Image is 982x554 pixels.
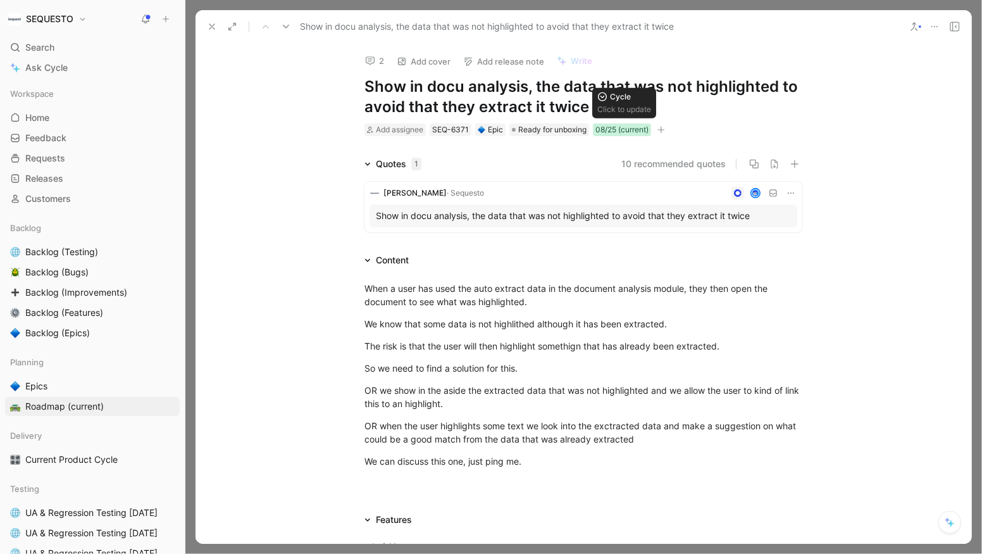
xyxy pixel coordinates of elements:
[25,172,63,185] span: Releases
[25,40,54,55] span: Search
[364,317,802,331] div: We know that some data is not highlithed although it has been extracted.
[5,84,180,103] div: Workspace
[364,282,802,308] div: When a user has used the auto extract data in the document analysis module, they then open the do...
[5,108,180,127] a: Home
[5,503,180,522] a: 🌐UA & Regression Testing [DATE]
[391,53,456,70] button: Add cover
[411,158,421,170] div: 1
[5,524,180,543] a: 🌐UA & Regression Testing [DATE]
[25,111,49,124] span: Home
[5,218,180,237] div: Backlog
[5,426,180,469] div: Delivery🎛️Current Product Cycle
[8,325,23,341] button: 🔷
[10,381,20,391] img: 🔷
[25,266,89,279] span: Backlog (Bugs)
[10,508,20,518] img: 🌐
[5,479,180,498] div: Testing
[478,123,503,136] div: Epic
[5,397,180,416] a: 🛣️Roadmap (current)
[8,265,23,280] button: 🪲
[364,384,802,410] div: OR we show in the aside the extracted data that was not highlighted and we allow the user to kind...
[5,263,180,282] a: 🪲Backlog (Bugs)
[26,13,73,25] h1: SEQUESTO
[478,126,485,134] img: 🔷
[551,52,598,70] button: Write
[5,377,180,396] a: 🔷Epics
[5,129,180,148] a: Feedback
[25,60,68,75] span: Ask Cycle
[10,455,20,465] img: 🎛️
[376,125,423,134] span: Add assignee
[432,123,469,136] div: SEQ-6371
[25,152,65,165] span: Requests
[571,55,592,66] span: Write
[10,401,20,412] img: 🛣️
[359,253,414,268] div: Content
[8,452,23,467] button: 🎛️
[382,539,399,552] span: Add
[5,149,180,168] a: Requests
[25,507,158,519] span: UA & Regression Testing [DATE]
[8,379,23,394] button: 🔷
[8,13,21,25] img: SEQUESTO
[5,189,180,208] a: Customers
[364,77,802,117] h1: Show in docu analysis, the data that was not highlighted to avoid that they extract it twice
[376,208,791,223] div: Show in docu analysis, the data that was not highlighted to avoid that they extract it twice
[5,169,180,188] a: Releases
[5,38,180,57] div: Search
[5,242,180,261] a: 🌐Backlog (Testing)
[10,267,20,277] img: 🪲
[5,283,180,302] a: ➕Backlog (Improvements)
[364,339,802,353] div: The risk is that the user will then highlight somethign that has already been extracted.
[25,527,158,539] span: UA & Regression Testing [DATE]
[595,123,649,136] div: 08/25 (current)
[383,188,447,198] span: [PERSON_NAME]
[8,505,23,520] button: 🌐
[300,19,674,34] span: Show in docu analysis, the data that was not highlighted to avoid that they extract it twice
[364,419,802,446] div: OR when the user highlights some text we look into the exctracted data and make a suggestion on w...
[25,380,47,393] span: Epics
[5,353,180,372] div: Planning
[5,353,180,416] div: Planning🔷Epics🛣️Roadmap (current)
[25,286,127,299] span: Backlog (Improvements)
[10,429,42,442] span: Delivery
[8,399,23,414] button: 🛣️
[376,512,412,527] div: Features
[370,188,380,198] img: logo
[25,400,104,413] span: Roadmap (current)
[10,482,39,495] span: Testing
[10,87,54,100] span: Workspace
[25,132,66,144] span: Feedback
[10,247,20,257] img: 🌐
[25,306,103,319] span: Backlog (Features)
[376,156,421,172] div: Quotes
[475,123,506,136] div: 🔷Epic
[447,188,484,198] span: · Sequesto
[5,450,180,469] a: 🎛️Current Product Cycle
[8,305,23,320] button: ⚙️
[457,53,550,70] button: Add release note
[5,324,180,343] a: 🔷Backlog (Epics)
[10,356,44,368] span: Planning
[25,453,118,466] span: Current Product Cycle
[25,192,71,205] span: Customers
[10,287,20,298] img: ➕
[25,327,90,339] span: Backlog (Epics)
[359,512,417,527] div: Features
[5,303,180,322] a: ⚙️Backlog (Features)
[5,10,90,28] button: SEQUESTOSEQUESTO
[8,285,23,300] button: ➕
[359,156,426,172] div: Quotes1
[364,455,802,468] div: We can discuss this one, just ping me.
[10,328,20,338] img: 🔷
[25,246,98,258] span: Backlog (Testing)
[752,189,760,198] img: avatar
[10,528,20,538] img: 🌐
[5,426,180,445] div: Delivery
[359,52,390,70] button: 2
[364,362,802,375] div: So we need to find a solution for this.
[376,253,409,268] div: Content
[364,538,405,554] button: Add
[509,123,589,136] div: Ready for unboxing
[8,526,23,541] button: 🌐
